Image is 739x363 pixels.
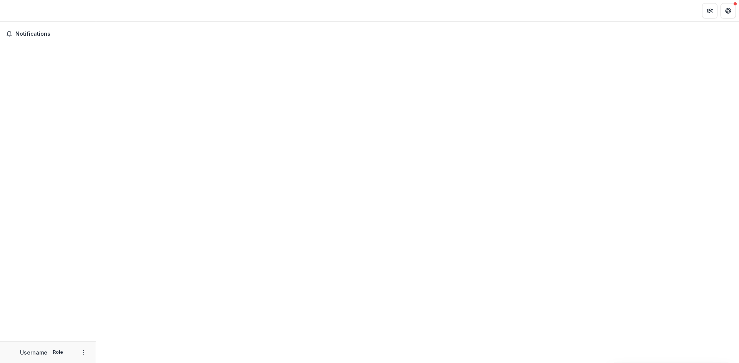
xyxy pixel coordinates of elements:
[721,3,736,18] button: Get Help
[15,31,90,37] span: Notifications
[702,3,717,18] button: Partners
[50,349,65,356] p: Role
[20,348,47,356] p: Username
[79,348,88,357] button: More
[3,28,93,40] button: Notifications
